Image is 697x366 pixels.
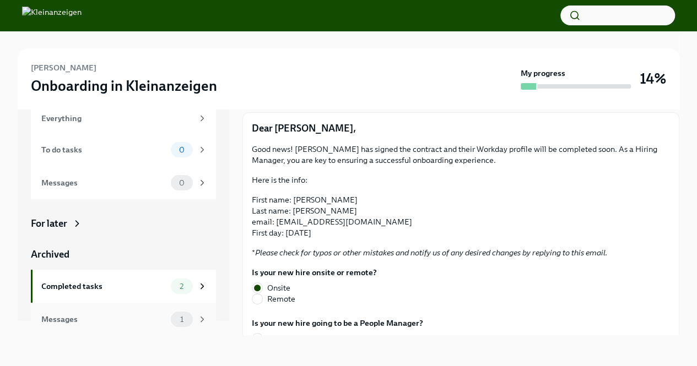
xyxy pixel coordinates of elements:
[31,166,216,199] a: Messages0
[252,174,670,185] p: Here is the info:
[41,280,166,292] div: Completed tasks
[22,7,82,24] img: Kleinanzeigen
[172,179,191,187] span: 0
[31,62,96,74] h6: [PERSON_NAME]
[640,69,666,89] h3: 14%
[41,313,166,325] div: Messages
[252,267,377,278] label: Is your new hire onsite or remote?
[252,122,670,135] p: Dear [PERSON_NAME],
[31,248,216,261] a: Archived
[255,248,607,258] em: Please check for typos or other mistakes and notify us of any desired changes by replying to this...
[31,270,216,303] a: Completed tasks2
[267,282,290,293] span: Onsite
[41,144,166,156] div: To do tasks
[31,103,216,133] a: Everything
[267,293,295,304] span: Remote
[521,68,565,79] strong: My progress
[31,303,216,336] a: Messages1
[267,333,279,344] span: Yes
[31,217,67,230] div: For later
[173,282,190,291] span: 2
[252,144,670,166] p: Good news! [PERSON_NAME] has signed the contract and their Workday profile will be completed soon...
[252,318,423,329] label: Is your new hire going to be a People Manager?
[174,315,190,324] span: 1
[31,133,216,166] a: To do tasks0
[31,217,216,230] a: For later
[31,76,217,96] h3: Onboarding in Kleinanzeigen
[41,177,166,189] div: Messages
[172,146,191,154] span: 0
[252,194,670,238] p: First name: [PERSON_NAME] Last name: [PERSON_NAME] email: [EMAIL_ADDRESS][DOMAIN_NAME] First day:...
[41,112,193,124] div: Everything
